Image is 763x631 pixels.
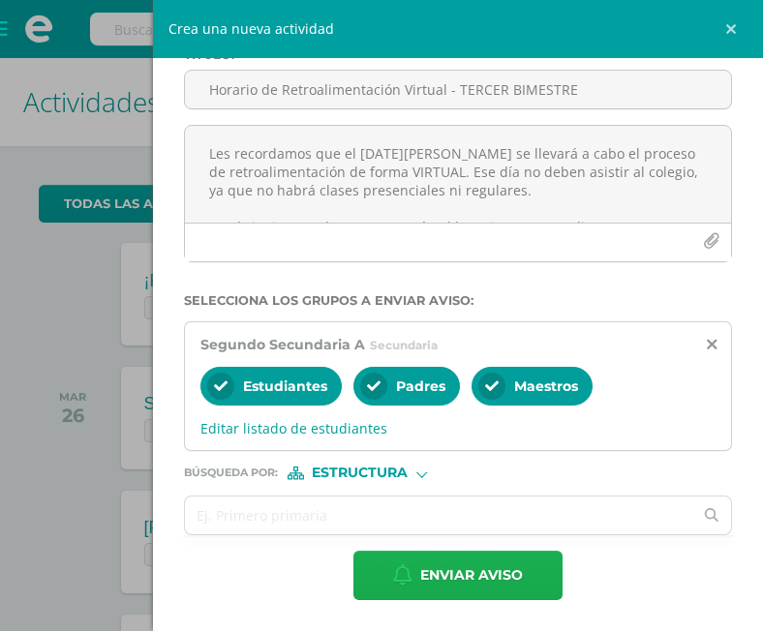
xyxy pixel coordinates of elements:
[184,293,732,308] label: Selecciona los grupos a enviar aviso :
[312,467,408,478] span: Estructura
[353,551,563,600] button: Enviar aviso
[243,377,327,395] span: Estudiantes
[200,419,716,437] span: Editar listado de estudiantes
[200,336,365,353] span: Segundo Secundaria A
[185,71,731,108] input: Titulo
[184,467,278,478] span: Búsqueda por :
[514,377,578,395] span: Maestros
[370,338,438,352] span: Secundaria
[420,552,523,599] span: Enviar aviso
[396,377,445,395] span: Padres
[185,126,731,223] textarea: Queridos estudiantes, Les recordamos que el [DATE][PERSON_NAME] se llevará a cabo el proceso de r...
[185,496,693,534] input: Ej. Primero primaria
[288,466,433,480] div: [object Object]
